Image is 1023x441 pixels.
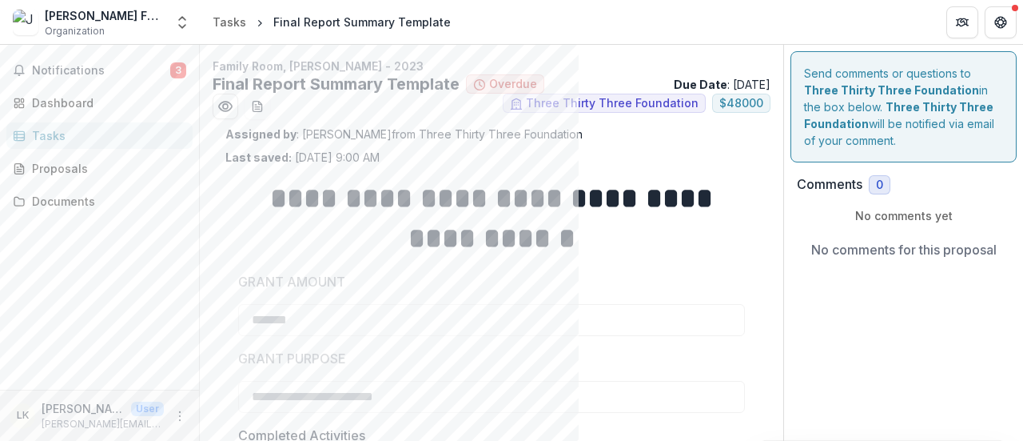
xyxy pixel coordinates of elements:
nav: breadcrumb [206,10,457,34]
div: Final Report Summary Template [273,14,451,30]
p: [PERSON_NAME] [42,400,125,417]
span: $ 48000 [719,97,763,110]
p: [DATE] 9:00 AM [225,149,380,166]
a: Tasks [206,10,253,34]
p: No comments for this proposal [811,240,997,259]
a: Dashboard [6,90,193,116]
button: Preview ff9a7f6b-2fb0-4cd4-a54a-7c58f2795b79.pdf [213,94,238,119]
strong: Three Thirty Three Foundation [804,100,993,130]
button: Get Help [985,6,1017,38]
a: Proposals [6,155,193,182]
button: Partners [946,6,978,38]
a: Tasks [6,122,193,149]
div: [PERSON_NAME] Family Room [45,7,165,24]
span: Overdue [489,78,537,91]
img: Janet S. Munt Family Room [13,10,38,35]
div: Send comments or questions to in the box below. will be notified via email of your comment. [790,51,1017,162]
p: GRANT PURPOSE [238,349,346,368]
div: Tasks [32,127,180,144]
strong: Assigned by [225,127,297,141]
button: Notifications3 [6,58,193,83]
p: User [131,402,164,416]
div: Dashboard [32,94,180,111]
div: Proposals [32,160,180,177]
p: [PERSON_NAME][EMAIL_ADDRESS][DOMAIN_NAME] [42,417,164,431]
button: Open entity switcher [171,6,193,38]
span: Notifications [32,64,170,78]
h2: Comments [797,177,862,192]
p: GRANT AMOUNT [238,272,345,291]
h2: Final Report Summary Template [213,74,460,94]
div: Documents [32,193,180,210]
strong: Three Thirty Three Foundation [804,83,979,97]
p: Family Room, [PERSON_NAME] - 2023 [213,58,770,74]
span: 3 [170,62,186,78]
span: Organization [45,24,105,38]
p: : [PERSON_NAME] from Three Thirty Three Foundation [225,126,758,142]
span: 0 [876,178,883,192]
div: Tasks [213,14,246,30]
button: download-word-button [245,94,270,119]
p: : [DATE] [674,76,770,93]
p: No comments yet [797,207,1010,224]
strong: Due Date [674,78,727,91]
span: Three Thirty Three Foundation [526,97,699,110]
button: More [170,407,189,426]
strong: Last saved: [225,150,292,164]
a: Documents [6,188,193,214]
div: Laurie Keve [17,411,29,421]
